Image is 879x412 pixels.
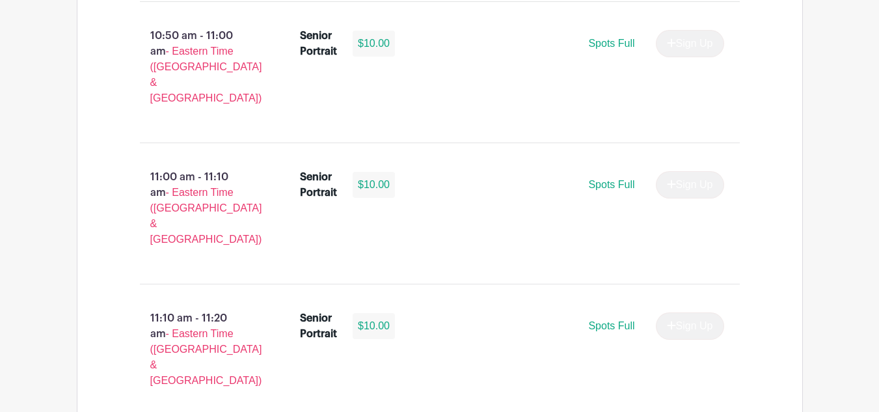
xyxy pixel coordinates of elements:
div: Senior Portrait [300,310,337,342]
span: Spots Full [588,320,634,331]
span: Spots Full [588,38,634,49]
div: $10.00 [353,31,395,57]
div: $10.00 [353,313,395,339]
span: - Eastern Time ([GEOGRAPHIC_DATA] & [GEOGRAPHIC_DATA]) [150,187,262,245]
p: 11:10 am - 11:20 am [119,305,280,394]
span: - Eastern Time ([GEOGRAPHIC_DATA] & [GEOGRAPHIC_DATA]) [150,328,262,386]
span: - Eastern Time ([GEOGRAPHIC_DATA] & [GEOGRAPHIC_DATA]) [150,46,262,103]
div: $10.00 [353,172,395,198]
p: 10:50 am - 11:00 am [119,23,280,111]
p: 11:00 am - 11:10 am [119,164,280,253]
div: Senior Portrait [300,28,337,59]
div: Senior Portrait [300,169,337,200]
span: Spots Full [588,179,634,190]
